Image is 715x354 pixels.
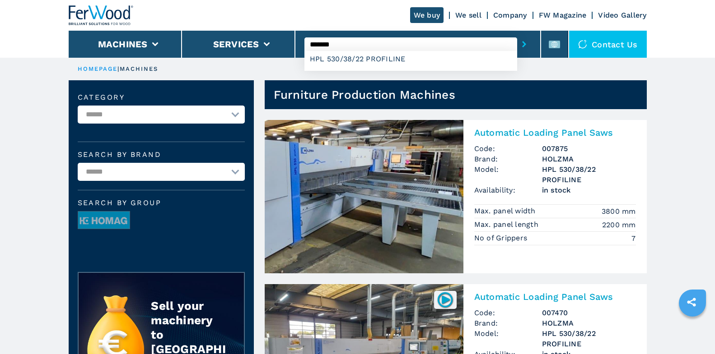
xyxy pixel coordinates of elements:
em: 3800 mm [602,206,636,216]
a: Video Gallery [598,11,646,19]
a: sharethis [680,291,703,313]
h3: HPL 530/38/22 PROFILINE [542,328,636,349]
h3: HOLZMA [542,318,636,328]
a: Automatic Loading Panel Saws HOLZMA HPL 530/38/22 PROFILINEAutomatic Loading Panel SawsCode:00787... [265,120,647,273]
label: Category [78,94,245,101]
span: Model: [474,328,542,349]
p: Max. panel length [474,220,541,230]
img: Ferwood [69,5,134,25]
p: No of Grippers [474,233,530,243]
span: Search by group [78,199,245,207]
a: FW Magazine [539,11,587,19]
a: We buy [410,7,444,23]
span: Model: [474,164,542,185]
span: Code: [474,308,542,318]
h3: HPL 530/38/22 PROFILINE [542,164,636,185]
em: 7 [631,233,636,244]
a: HOMEPAGE [78,65,118,72]
h3: 007875 [542,143,636,154]
span: | [117,65,119,72]
img: 007470 [436,291,454,308]
h2: Automatic Loading Panel Saws [474,127,636,138]
span: Code: [474,143,542,154]
p: machines [120,65,159,73]
em: 2200 mm [602,220,636,230]
h2: Automatic Loading Panel Saws [474,291,636,302]
a: Company [493,11,527,19]
label: Search by brand [78,151,245,158]
div: HPL 530/38/22 PROFILINE [304,51,517,67]
img: image [78,211,130,230]
span: Availability: [474,185,542,195]
h3: 007470 [542,308,636,318]
img: Contact us [578,40,587,49]
p: Max. panel width [474,206,538,216]
button: submit-button [517,34,531,55]
div: Contact us [569,31,647,58]
h3: HOLZMA [542,154,636,164]
iframe: Chat [677,313,708,347]
img: Automatic Loading Panel Saws HOLZMA HPL 530/38/22 PROFILINE [265,120,463,273]
button: Services [213,39,259,50]
span: in stock [542,185,636,195]
span: Brand: [474,154,542,164]
span: Brand: [474,318,542,328]
a: We sell [455,11,481,19]
h1: Furniture Production Machines [274,87,455,102]
button: Machines [98,39,148,50]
